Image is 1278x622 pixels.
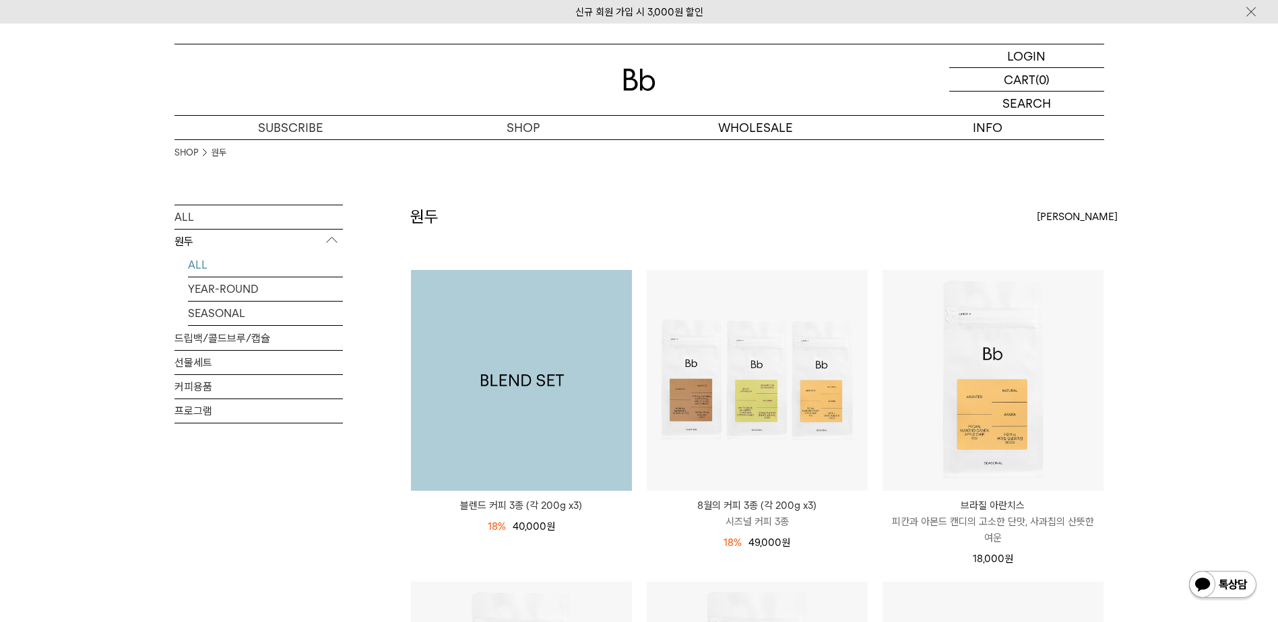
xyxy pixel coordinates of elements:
p: WHOLESALE [639,116,872,139]
p: 피칸과 아몬드 캔디의 고소한 단맛, 사과칩의 산뜻한 여운 [883,514,1104,546]
a: 선물세트 [174,351,343,374]
a: ALL [174,205,343,229]
span: [PERSON_NAME] [1037,209,1118,225]
a: 8월의 커피 3종 (각 200g x3) 시즈널 커피 3종 [647,497,868,530]
img: 1000001179_add2_053.png [411,270,632,491]
a: 블렌드 커피 3종 (각 200g x3) [411,270,632,491]
p: (0) [1035,68,1050,91]
span: 49,000 [748,537,790,549]
a: 원두 [212,146,226,160]
a: 드립백/콜드브루/캡슐 [174,326,343,350]
p: 원두 [174,230,343,254]
a: SHOP [407,116,639,139]
a: SHOP [174,146,198,160]
p: 8월의 커피 3종 (각 200g x3) [647,497,868,514]
a: 브라질 아란치스 피칸과 아몬드 캔디의 고소한 단맛, 사과칩의 산뜻한 여운 [883,497,1104,546]
span: 18,000 [973,553,1013,565]
p: 시즈널 커피 3종 [647,514,868,530]
div: 18% [724,534,742,551]
img: 브라질 아란치스 [883,270,1104,491]
a: SEASONAL [188,302,343,325]
a: 블렌드 커피 3종 (각 200g x3) [411,497,632,514]
a: 신규 회원 가입 시 3,000원 할인 [575,6,703,18]
a: 커피용품 [174,375,343,399]
p: SEARCH [1002,92,1051,115]
a: YEAR-ROUND [188,277,343,301]
span: 원 [546,520,555,532]
a: CART (0) [949,68,1104,92]
a: 프로그램 [174,399,343,423]
a: LOGIN [949,44,1104,68]
a: ALL [188,253,343,277]
h2: 원두 [410,205,439,228]
a: SUBSCRIBE [174,116,407,139]
p: 브라질 아란치스 [883,497,1104,514]
span: 원 [781,537,790,549]
p: LOGIN [1007,44,1046,67]
span: 원 [1004,553,1013,565]
p: INFO [872,116,1104,139]
img: 8월의 커피 3종 (각 200g x3) [647,270,868,491]
p: CART [1004,68,1035,91]
img: 로고 [623,69,656,91]
span: 40,000 [513,520,555,532]
div: 18% [488,518,506,534]
img: 카카오톡 채널 1:1 채팅 버튼 [1188,569,1258,602]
